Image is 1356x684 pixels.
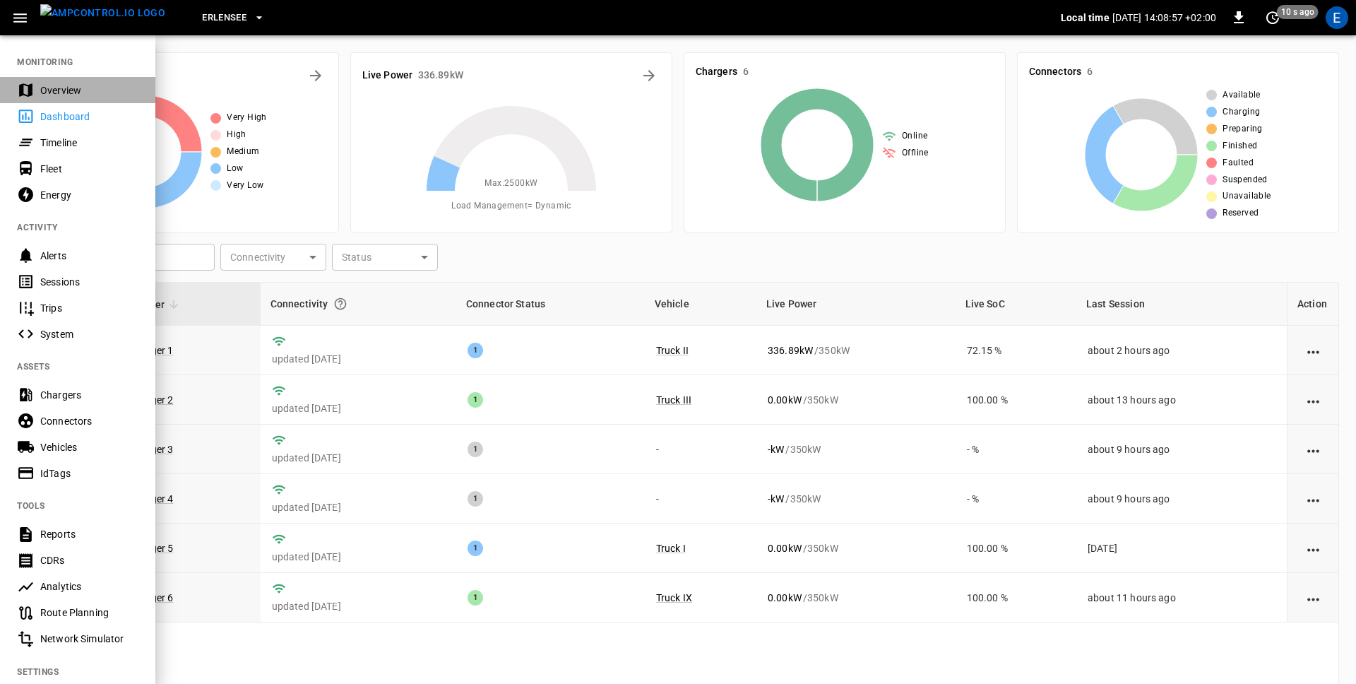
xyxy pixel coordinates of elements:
[40,136,138,150] div: Timeline
[40,632,138,646] div: Network Simulator
[1261,6,1284,29] button: set refresh interval
[40,301,138,315] div: Trips
[1061,11,1110,25] p: Local time
[40,606,138,620] div: Route Planning
[40,188,138,202] div: Energy
[40,553,138,567] div: CDRs
[202,10,246,26] span: Erlensee
[40,83,138,98] div: Overview
[40,414,138,428] div: Connectors
[40,440,138,454] div: Vehicles
[40,466,138,480] div: IdTags
[1112,11,1216,25] p: [DATE] 14:08:57 +02:00
[1326,6,1348,29] div: profile-icon
[40,579,138,594] div: Analytics
[40,4,165,22] img: ampcontrol.io logo
[40,527,138,541] div: Reports
[40,388,138,402] div: Chargers
[40,275,138,289] div: Sessions
[1277,5,1319,19] span: 10 s ago
[40,162,138,176] div: Fleet
[40,327,138,341] div: System
[40,249,138,263] div: Alerts
[40,110,138,124] div: Dashboard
